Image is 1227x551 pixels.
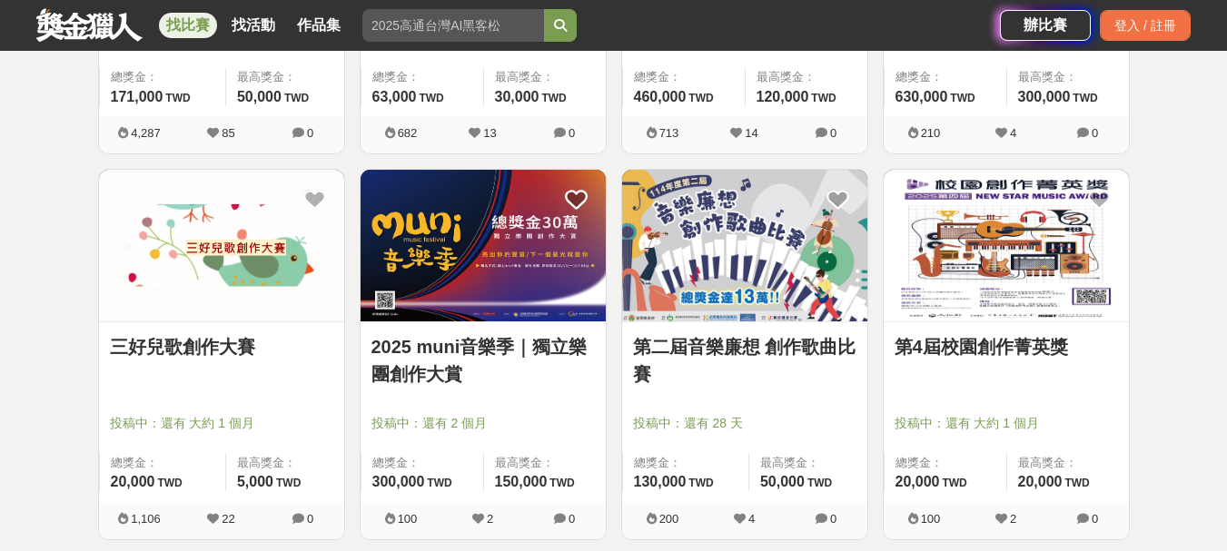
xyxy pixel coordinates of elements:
[757,89,809,104] span: 120,000
[896,68,995,86] span: 總獎金：
[222,512,234,526] span: 22
[895,414,1118,433] span: 投稿中：還有 大約 1 個月
[110,414,333,433] span: 投稿中：還有 大約 1 個月
[284,92,309,104] span: TWD
[483,126,496,140] span: 13
[1100,10,1191,41] div: 登入 / 註冊
[495,89,539,104] span: 30,000
[237,89,282,104] span: 50,000
[111,474,155,489] span: 20,000
[811,92,836,104] span: TWD
[372,454,472,472] span: 總獎金：
[942,477,966,489] span: TWD
[760,474,805,489] span: 50,000
[688,477,713,489] span: TWD
[1092,126,1098,140] span: 0
[1018,89,1071,104] span: 300,000
[921,512,941,526] span: 100
[688,92,713,104] span: TWD
[1092,512,1098,526] span: 0
[1010,126,1016,140] span: 4
[633,414,856,433] span: 投稿中：還有 28 天
[1018,474,1063,489] span: 20,000
[131,126,161,140] span: 4,287
[569,512,575,526] span: 0
[159,13,217,38] a: 找比賽
[237,68,333,86] span: 最高獎金：
[371,333,595,388] a: 2025 muni音樂季｜獨立樂團創作大賞
[157,477,182,489] span: TWD
[111,454,214,472] span: 總獎金：
[165,92,190,104] span: TWD
[362,9,544,42] input: 2025高通台灣AI黑客松
[495,68,595,86] span: 最高獎金：
[634,454,737,472] span: 總獎金：
[495,474,548,489] span: 150,000
[99,170,344,321] img: Cover Image
[634,474,687,489] span: 130,000
[371,414,595,433] span: 投稿中：還有 2 個月
[224,13,282,38] a: 找活動
[760,454,856,472] span: 最高獎金：
[896,454,995,472] span: 總獎金：
[807,477,832,489] span: TWD
[634,68,734,86] span: 總獎金：
[1000,10,1091,41] a: 辦比賽
[884,170,1129,321] img: Cover Image
[1073,92,1097,104] span: TWD
[110,333,333,360] a: 三好兒歌創作大賽
[487,512,493,526] span: 2
[549,477,574,489] span: TWD
[307,512,313,526] span: 0
[222,126,234,140] span: 85
[495,454,595,472] span: 最高獎金：
[361,170,606,321] img: Cover Image
[131,512,161,526] span: 1,106
[896,474,940,489] span: 20,000
[307,126,313,140] span: 0
[372,89,417,104] span: 63,000
[950,92,975,104] span: TWD
[1064,477,1089,489] span: TWD
[541,92,566,104] span: TWD
[419,92,443,104] span: TWD
[1010,512,1016,526] span: 2
[896,89,948,104] span: 630,000
[398,126,418,140] span: 682
[634,89,687,104] span: 460,000
[427,477,451,489] span: TWD
[659,126,679,140] span: 713
[237,474,273,489] span: 5,000
[1018,454,1118,472] span: 最高獎金：
[745,126,757,140] span: 14
[622,170,867,321] img: Cover Image
[748,512,755,526] span: 4
[111,68,214,86] span: 總獎金：
[659,512,679,526] span: 200
[895,333,1118,360] a: 第4屆校園創作菁英獎
[757,68,856,86] span: 最高獎金：
[237,454,333,472] span: 最高獎金：
[633,333,856,388] a: 第二屆音樂廉想 創作歌曲比賽
[398,512,418,526] span: 100
[111,89,163,104] span: 171,000
[372,68,472,86] span: 總獎金：
[290,13,348,38] a: 作品集
[1018,68,1118,86] span: 最高獎金：
[276,477,301,489] span: TWD
[372,474,425,489] span: 300,000
[830,126,836,140] span: 0
[921,126,941,140] span: 210
[830,512,836,526] span: 0
[569,126,575,140] span: 0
